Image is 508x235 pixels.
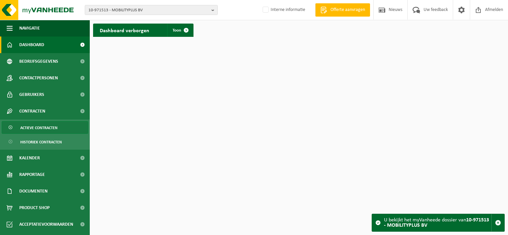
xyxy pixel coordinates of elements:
[384,217,489,228] strong: 10-971513 - MOBILITYPLUS BV
[167,24,193,37] a: Toon
[20,121,58,134] span: Actieve contracten
[2,135,88,148] a: Historiek contracten
[19,70,58,86] span: Contactpersonen
[173,28,181,33] span: Toon
[93,24,156,37] h2: Dashboard verborgen
[329,7,367,13] span: Offerte aanvragen
[19,166,45,183] span: Rapportage
[19,86,44,103] span: Gebruikers
[88,5,209,15] span: 10-971513 - MOBILITYPLUS BV
[315,3,370,17] a: Offerte aanvragen
[19,199,50,216] span: Product Shop
[261,5,305,15] label: Interne informatie
[384,214,491,231] div: U bekijkt het myVanheede dossier van
[85,5,218,15] button: 10-971513 - MOBILITYPLUS BV
[19,103,45,119] span: Contracten
[2,121,88,134] a: Actieve contracten
[19,216,73,233] span: Acceptatievoorwaarden
[19,37,44,53] span: Dashboard
[19,150,40,166] span: Kalender
[19,20,40,37] span: Navigatie
[19,53,58,70] span: Bedrijfsgegevens
[20,136,62,148] span: Historiek contracten
[19,183,48,199] span: Documenten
